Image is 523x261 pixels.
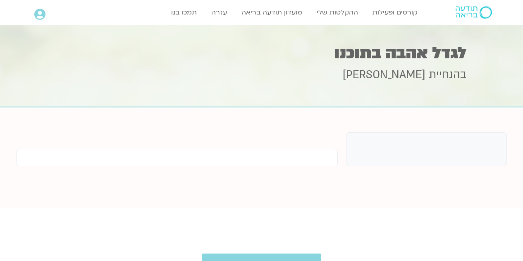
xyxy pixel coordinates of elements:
span: בהנחיית [429,67,466,82]
img: תודעה בריאה [456,6,492,19]
a: קורסים ופעילות [368,5,422,20]
a: עזרה [207,5,231,20]
span: [PERSON_NAME] [343,67,425,82]
a: מועדון תודעה בריאה [237,5,306,20]
a: ההקלטות שלי [313,5,362,20]
a: תמכו בנו [167,5,201,20]
h1: לגדל אהבה בתוכנו [57,45,466,61]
